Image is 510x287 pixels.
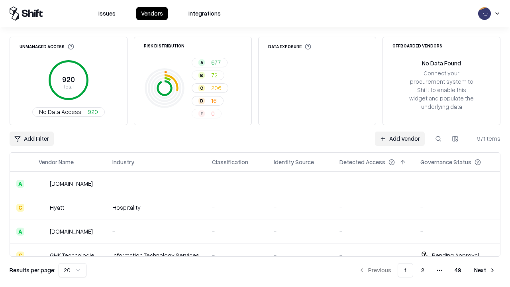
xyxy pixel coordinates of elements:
[469,134,500,143] div: 971 items
[94,7,120,20] button: Issues
[50,179,93,188] div: [DOMAIN_NAME]
[39,252,47,259] img: GHK Technologies Inc.
[422,59,461,67] div: No Data Found
[16,204,24,212] div: C
[184,7,226,20] button: Integrations
[10,132,54,146] button: Add Filter
[198,98,205,104] div: D
[39,204,47,212] img: Hyatt
[10,266,55,274] p: Results per page:
[20,43,74,50] div: Unmanaged Access
[212,203,261,212] div: -
[339,227,408,236] div: -
[63,83,74,90] tspan: Total
[211,96,217,105] span: 16
[192,71,224,80] button: B72
[16,180,24,188] div: A
[392,43,442,48] div: Offboarded Vendors
[39,158,74,166] div: Vendor Name
[274,251,327,259] div: -
[420,227,494,236] div: -
[16,252,24,259] div: C
[144,43,184,48] div: Risk Distribution
[136,7,168,20] button: Vendors
[432,251,479,259] div: Pending Approval
[415,263,431,277] button: 2
[198,59,205,66] div: A
[211,84,222,92] span: 206
[212,179,261,188] div: -
[339,179,408,188] div: -
[62,75,75,84] tspan: 920
[469,263,500,277] button: Next
[212,251,261,259] div: -
[398,263,413,277] button: 1
[112,158,134,166] div: Industry
[339,251,408,259] div: -
[192,83,228,93] button: C206
[50,227,93,236] div: [DOMAIN_NAME]
[39,180,47,188] img: intrado.com
[50,251,100,259] div: GHK Technologies Inc.
[16,228,24,236] div: A
[88,108,98,116] span: 920
[211,58,221,67] span: 677
[420,203,494,212] div: -
[192,96,224,106] button: D16
[39,228,47,236] img: primesec.co.il
[339,158,385,166] div: Detected Access
[274,203,327,212] div: -
[211,71,218,79] span: 72
[212,227,261,236] div: -
[50,203,64,212] div: Hyatt
[268,43,311,50] div: Data Exposure
[112,227,199,236] div: -
[354,263,500,277] nav: pagination
[420,158,471,166] div: Governance Status
[39,108,81,116] span: No Data Access
[198,85,205,91] div: C
[339,203,408,212] div: -
[408,69,475,111] div: Connect your procurement system to Shift to enable this widget and populate the underlying data
[112,251,199,259] div: Information Technology Services
[274,227,327,236] div: -
[32,107,105,117] button: No Data Access920
[112,179,199,188] div: -
[274,158,314,166] div: Identity Source
[274,179,327,188] div: -
[448,263,468,277] button: 49
[375,132,425,146] a: Add Vendor
[112,203,199,212] div: Hospitality
[192,58,228,67] button: A677
[212,158,248,166] div: Classification
[198,72,205,79] div: B
[420,179,494,188] div: -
